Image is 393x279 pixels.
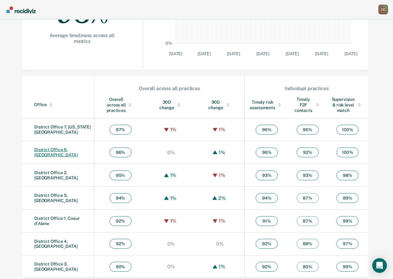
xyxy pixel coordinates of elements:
span: 93 % [297,170,319,180]
div: 1% [217,172,227,178]
div: 1% [217,264,227,269]
a: District Office 1, Coeur d'Alene [34,216,80,226]
img: Recidiviz [6,6,36,13]
span: 92 % [109,216,132,226]
div: 0% [166,150,176,155]
span: 94 % [109,193,132,203]
span: 94 % [256,193,278,203]
span: 92 % [109,239,132,249]
span: 87 % [297,193,319,203]
div: 1% [169,218,178,224]
div: Overall across all practices [95,86,244,91]
div: 90D change [208,99,232,110]
div: 2% [217,195,228,201]
div: 0% [166,264,176,269]
span: 93 % [256,170,278,180]
th: Toggle SortBy [146,92,195,118]
text: [DATE] [256,51,269,56]
div: Individual practices [245,86,368,91]
div: C C [378,5,388,14]
div: 0% [166,241,176,247]
text: [DATE] [315,51,328,56]
div: 1% [169,127,178,132]
th: Toggle SortBy [22,92,94,118]
a: District Office 4, [GEOGRAPHIC_DATA] [34,239,78,249]
a: District Office 6, [GEOGRAPHIC_DATA] [34,147,78,157]
span: 96 % [109,147,132,157]
div: Open Intercom Messenger [372,258,387,273]
span: 87 % [297,216,319,226]
span: 88 % [297,239,319,249]
span: 80 % [297,262,319,272]
button: Profile dropdown button [378,5,388,14]
div: 30D change [159,99,183,110]
a: District Office 7, [US_STATE][GEOGRAPHIC_DATA] [34,124,91,135]
span: 95 % [109,170,132,180]
span: 99 % [336,262,358,272]
span: 97 % [109,125,132,135]
a: District Office 5, [GEOGRAPHIC_DATA] [34,193,78,203]
span: 97 % [336,239,358,249]
span: 98 % [336,170,358,180]
th: Toggle SortBy [327,92,369,118]
span: 99 % [336,193,358,203]
text: [DATE] [169,51,182,56]
th: Toggle SortBy [195,92,244,118]
span: 96 % [256,125,278,135]
text: [DATE] [227,51,240,56]
div: Timely F2F contacts [294,97,321,113]
span: 91 % [256,216,278,226]
th: Toggle SortBy [289,92,326,118]
div: 1% [169,172,178,178]
span: 96 % [256,147,278,157]
a: District Office 2, [GEOGRAPHIC_DATA] [34,170,78,180]
div: 1% [217,127,227,132]
span: 92 % [256,262,278,272]
span: 100 % [336,147,358,157]
span: 99 % [336,216,358,226]
span: 92 % [256,239,278,249]
div: 1% [217,150,227,155]
text: [DATE] [197,51,210,56]
th: Toggle SortBy [94,92,146,118]
span: 100 % [336,125,358,135]
span: 92 % [297,147,319,157]
span: 96 % [297,125,319,135]
text: [DATE] [285,51,298,56]
text: [DATE] [344,51,357,56]
div: Average timeliness across all metrics [42,32,123,44]
div: Supervision & risk level match [332,97,364,113]
div: 0% [215,241,225,247]
span: 90 % [109,262,132,272]
a: District Office 3, [GEOGRAPHIC_DATA] [34,262,78,272]
div: Overall across all practices [107,97,135,113]
div: 1% [169,195,178,201]
div: 1% [217,218,227,224]
th: Toggle SortBy [245,92,289,118]
div: Office [34,102,92,107]
div: Timely risk assessments [250,99,284,110]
